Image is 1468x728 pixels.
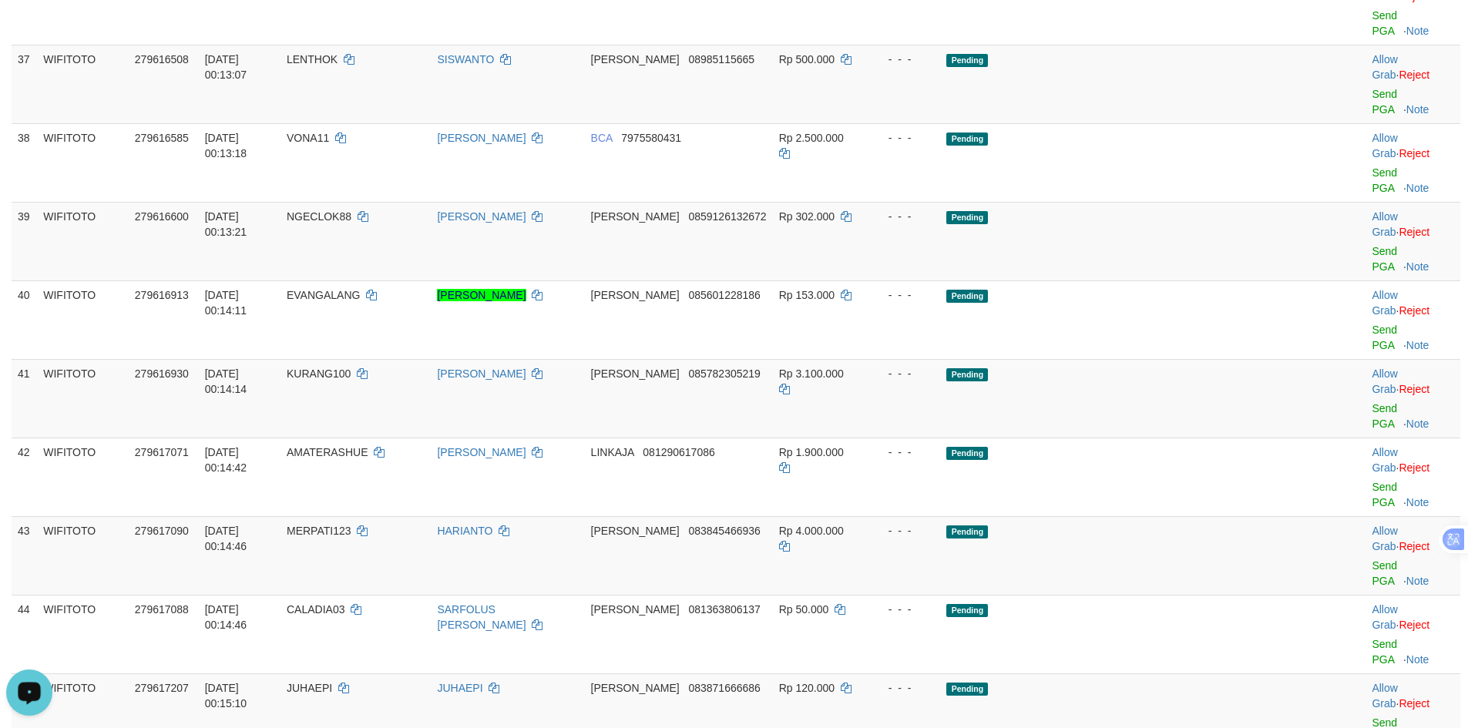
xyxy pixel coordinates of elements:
a: [PERSON_NAME] [437,446,526,458]
span: 279616930 [135,367,189,380]
span: Pending [946,290,988,303]
span: [DATE] 00:14:46 [205,603,247,631]
button: Open LiveChat chat widget [6,6,52,52]
span: Pending [946,525,988,538]
span: Rp 1.900.000 [779,446,844,458]
div: - - - [872,209,934,224]
a: Note [1406,418,1429,430]
td: · [1366,516,1460,595]
span: Rp 2.500.000 [779,132,844,144]
span: 279617088 [135,603,189,616]
span: Copy 0859126132672 to clipboard [688,210,766,223]
span: KURANG100 [287,367,351,380]
td: · [1366,45,1460,123]
span: Pending [946,368,988,381]
a: Send PGA [1372,481,1397,508]
span: Pending [946,54,988,67]
a: Allow Grab [1372,210,1397,238]
span: Rp 4.000.000 [779,525,844,537]
div: - - - [872,602,934,617]
a: Allow Grab [1372,367,1397,395]
td: · [1366,123,1460,202]
span: Pending [946,604,988,617]
a: Send PGA [1372,324,1397,351]
span: JUHAEPI [287,682,332,694]
span: VONA11 [287,132,329,144]
a: Note [1406,182,1429,194]
span: Rp 153.000 [779,289,835,301]
td: WIFITOTO [37,123,129,202]
a: Reject [1399,619,1429,631]
span: EVANGALANG [287,289,360,301]
span: Copy 081290617086 to clipboard [643,446,714,458]
span: Copy 083871666686 to clipboard [688,682,760,694]
span: [DATE] 00:13:21 [205,210,247,238]
td: · [1366,280,1460,359]
a: Note [1406,496,1429,508]
a: Allow Grab [1372,132,1397,159]
a: Send PGA [1372,638,1397,666]
span: · [1372,446,1399,474]
span: [PERSON_NAME] [591,367,680,380]
span: Pending [946,133,988,146]
div: - - - [872,130,934,146]
span: · [1372,132,1399,159]
td: 42 [12,438,37,516]
span: Rp 50.000 [779,603,829,616]
span: 279617090 [135,525,189,537]
td: · [1366,359,1460,438]
span: [DATE] 00:14:46 [205,525,247,552]
span: MERPATI123 [287,525,351,537]
a: [PERSON_NAME] [437,132,526,144]
span: · [1372,289,1399,317]
td: 43 [12,516,37,595]
span: Rp 3.100.000 [779,367,844,380]
td: 39 [12,202,37,280]
span: [PERSON_NAME] [591,682,680,694]
span: Rp 302.000 [779,210,835,223]
td: · [1366,438,1460,516]
span: Pending [946,683,988,696]
span: [DATE] 00:14:42 [205,446,247,474]
span: 279616585 [135,132,189,144]
a: Send PGA [1372,9,1397,37]
a: Send PGA [1372,166,1397,194]
a: Reject [1399,383,1429,395]
td: WIFITOTO [37,45,129,123]
span: AMATERASHUE [287,446,368,458]
span: 279616600 [135,210,189,223]
a: Allow Grab [1372,682,1397,710]
span: [DATE] 00:14:11 [205,289,247,317]
a: Send PGA [1372,559,1397,587]
a: Note [1406,260,1429,273]
td: WIFITOTO [37,595,129,673]
a: Reject [1399,69,1429,81]
a: Allow Grab [1372,446,1397,474]
a: [PERSON_NAME] [437,210,526,223]
a: JUHAEPI [437,682,482,694]
td: 37 [12,45,37,123]
a: Allow Grab [1372,603,1397,631]
span: 279617071 [135,446,189,458]
span: [PERSON_NAME] [591,525,680,537]
a: Note [1406,339,1429,351]
a: SARFOLUS [PERSON_NAME] [437,603,526,631]
td: WIFITOTO [37,280,129,359]
span: · [1372,53,1399,81]
span: Rp 500.000 [779,53,835,65]
span: [DATE] 00:15:10 [205,682,247,710]
td: WIFITOTO [37,516,129,595]
div: - - - [872,287,934,303]
a: SISWANTO [437,53,494,65]
a: Send PGA [1372,402,1397,430]
span: 279616913 [135,289,189,301]
div: - - - [872,366,934,381]
span: [PERSON_NAME] [591,210,680,223]
a: Send PGA [1372,88,1397,116]
span: [DATE] 00:13:18 [205,132,247,159]
span: Rp 120.000 [779,682,835,694]
span: [PERSON_NAME] [591,53,680,65]
span: Copy 7975580431 to clipboard [621,132,681,144]
span: · [1372,682,1399,710]
span: · [1372,525,1399,552]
